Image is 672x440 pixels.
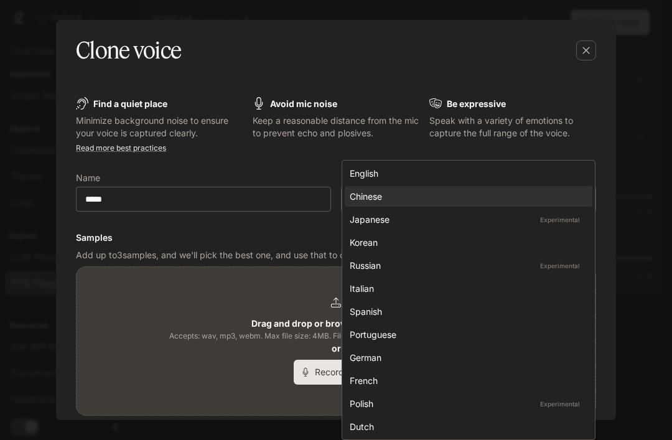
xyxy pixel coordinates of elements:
p: Experimental [538,260,582,271]
div: German [350,351,582,364]
div: Dutch [350,420,582,433]
div: French [350,374,582,387]
div: Spanish [350,305,582,318]
div: English [350,167,582,180]
div: Japanese [350,213,582,226]
p: Experimental [538,214,582,225]
div: Russian [350,259,582,272]
div: Korean [350,236,582,249]
p: Experimental [538,398,582,410]
div: Portuguese [350,328,582,341]
div: Italian [350,282,582,295]
div: Chinese [350,190,582,203]
div: Polish [350,397,582,410]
